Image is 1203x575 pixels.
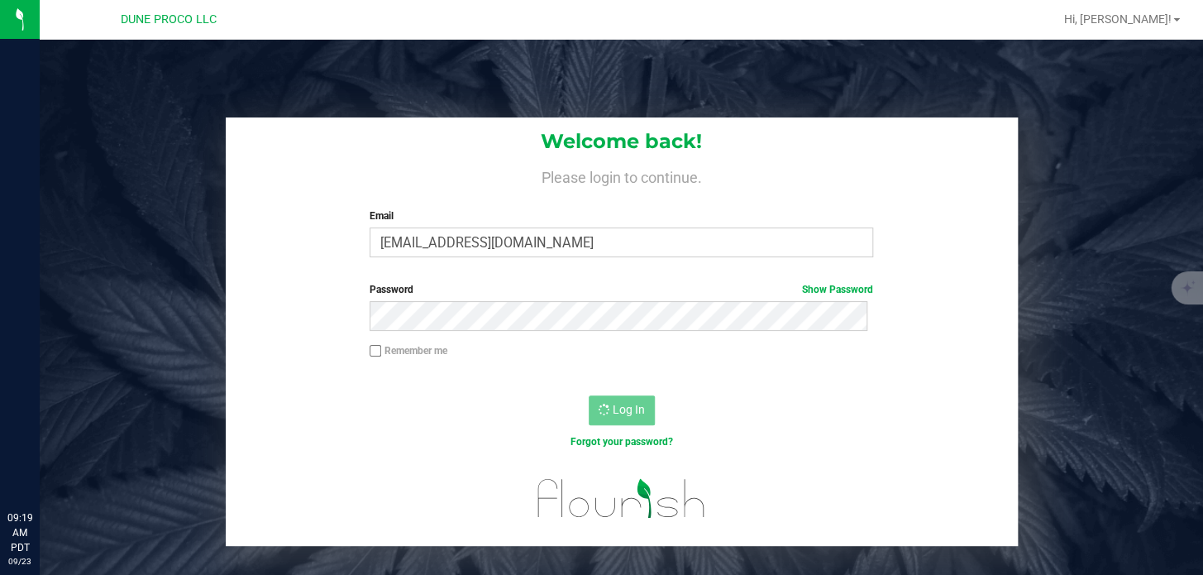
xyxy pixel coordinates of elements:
[370,284,413,295] span: Password
[226,131,1018,152] h1: Welcome back!
[370,208,873,223] label: Email
[370,343,447,358] label: Remember me
[523,467,721,530] img: flourish_logo.svg
[570,436,672,448] a: Forgot your password?
[7,555,32,568] p: 09/23
[7,510,32,555] p: 09:19 AM PDT
[370,345,381,357] input: Remember me
[589,395,655,425] button: Log In
[226,165,1018,185] h4: Please login to continue.
[1064,12,1172,26] span: Hi, [PERSON_NAME]!
[613,403,645,416] span: Log In
[121,12,217,26] span: DUNE PROCO LLC
[802,284,873,295] a: Show Password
